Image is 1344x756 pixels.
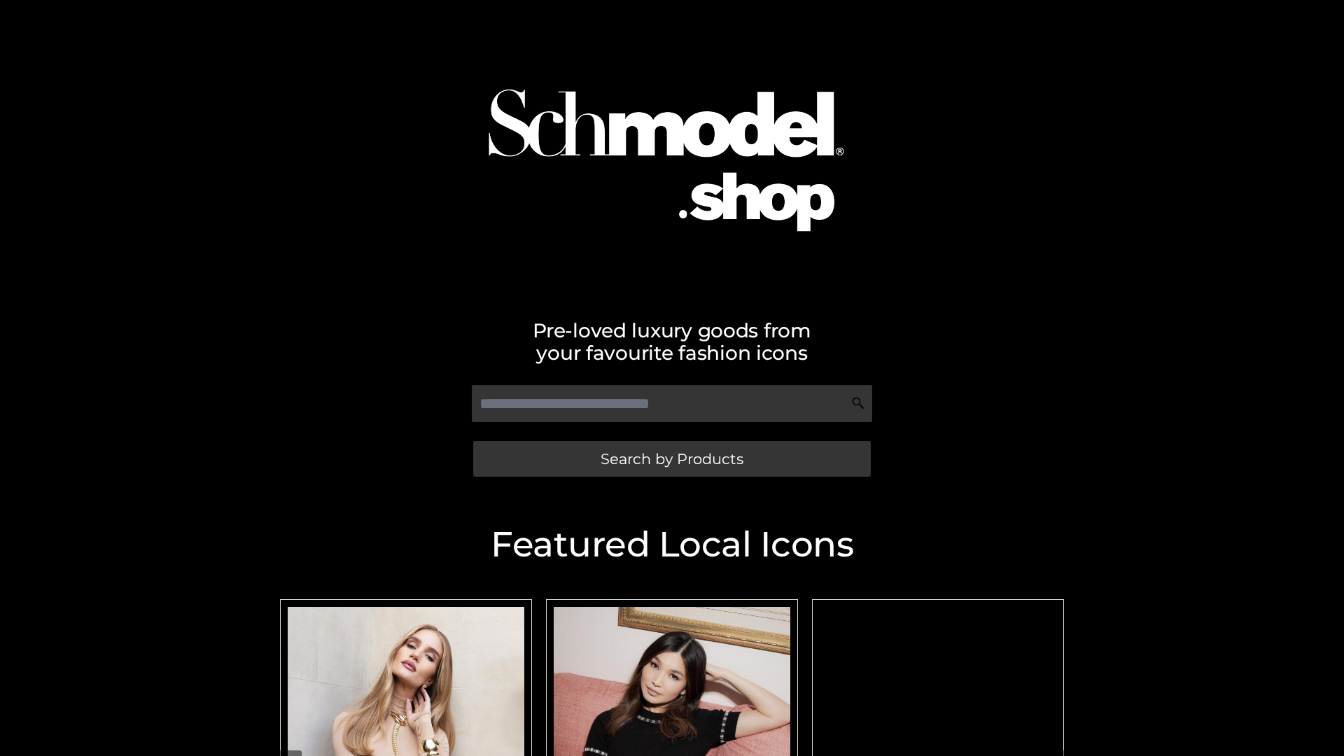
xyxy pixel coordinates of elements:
[601,451,743,466] span: Search by Products
[851,396,865,410] img: Search Icon
[473,441,871,477] a: Search by Products
[273,527,1071,562] h2: Featured Local Icons​
[273,319,1071,364] h2: Pre-loved luxury goods from your favourite fashion icons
